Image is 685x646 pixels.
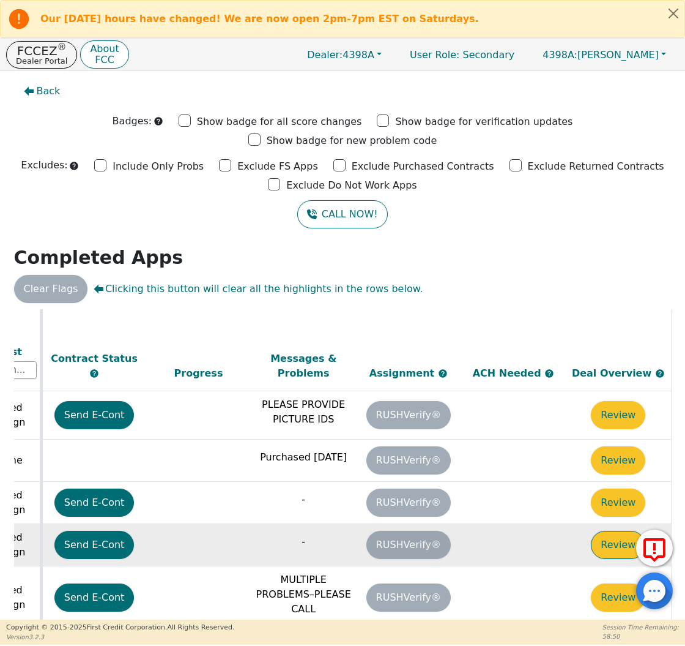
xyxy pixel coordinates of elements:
[542,49,659,61] span: [PERSON_NAME]
[6,633,234,642] p: Version 3.2.3
[572,367,665,378] span: Deal Overview
[21,158,67,173] p: Excludes:
[237,159,318,174] p: Exclude FS Apps
[602,623,679,632] p: Session Time Remaining:
[54,489,135,517] button: Send E-Cont
[636,530,673,566] button: Report Error to FCC
[149,366,248,380] div: Progress
[267,133,437,148] p: Show badge for new problem code
[51,352,138,364] span: Contract Status
[14,247,183,268] strong: Completed Apps
[398,43,527,67] p: Secondary
[591,446,645,475] button: Review
[254,535,353,549] p: -
[591,401,645,429] button: Review
[602,632,679,641] p: 58:50
[395,115,572,129] p: Show badge for verification updates
[94,282,423,296] span: Clicking this button will clear all the highlights in the rows below.
[80,40,128,69] button: AboutFCC
[352,159,494,174] p: Exclude Purchased Contracts
[54,584,135,612] button: Send E-Cont
[54,531,135,559] button: Send E-Cont
[40,13,479,24] b: Our [DATE] hours have changed! We are now open 2pm-7pm EST on Saturdays.
[410,49,459,61] span: User Role :
[286,178,417,193] p: Exclude Do Not Work Apps
[197,115,362,129] p: Show badge for all score changes
[57,42,67,53] sup: ®
[113,114,152,129] p: Badges:
[591,489,645,517] button: Review
[16,57,67,65] p: Dealer Portal
[591,531,645,559] button: Review
[54,401,135,429] button: Send E-Cont
[307,49,374,61] span: 4398A
[254,573,353,617] p: MULTIPLE PROBLEMS–PLEASE CALL
[398,43,527,67] a: User Role: Secondary
[662,1,684,26] button: Close alert
[591,584,645,612] button: Review
[254,450,353,465] p: Purchased [DATE]
[16,45,67,57] p: FCCEZ
[254,351,353,380] div: Messages & Problems
[294,45,394,64] button: Dealer:4398A
[254,397,353,427] p: PLEASE PROVIDE PICTURE IDS
[6,623,234,633] p: Copyright © 2015- 2025 First Credit Corporation.
[297,200,387,228] button: CALL NOW!
[113,159,204,174] p: Include Only Probs
[167,623,234,631] span: All Rights Reserved.
[369,367,438,378] span: Assignment
[254,492,353,507] p: -
[37,84,61,99] span: Back
[90,55,119,65] p: FCC
[6,41,77,69] button: FCCEZ®Dealer Portal
[473,367,545,378] span: ACH Needed
[307,49,342,61] span: Dealer:
[542,49,577,61] span: 4398A:
[528,159,664,174] p: Exclude Returned Contracts
[90,44,119,54] p: About
[14,77,70,105] button: Back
